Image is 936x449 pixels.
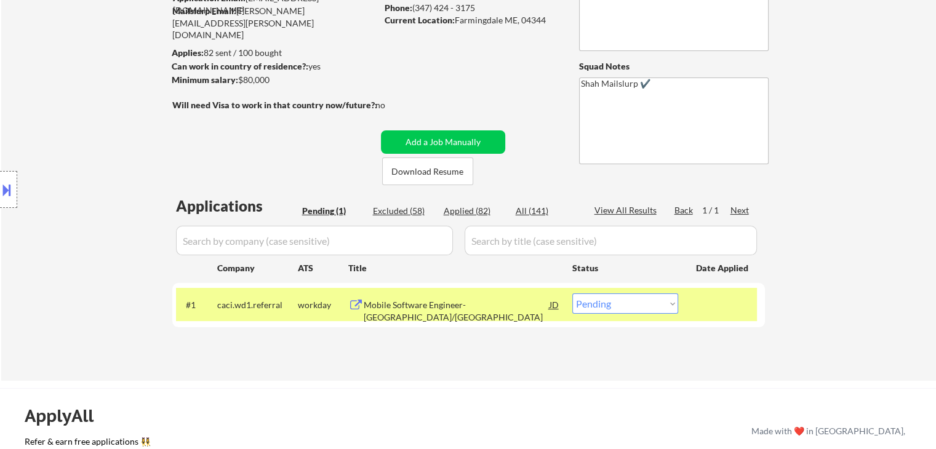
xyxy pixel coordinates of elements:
strong: Will need Visa to work in that country now/future?: [172,100,377,110]
div: 1 / 1 [702,204,730,217]
div: ApplyAll [25,405,108,426]
div: no [375,99,410,111]
strong: Mailslurp Email: [172,6,236,16]
div: Date Applied [696,262,750,274]
div: JD [548,293,561,316]
div: Pending (1) [302,205,364,217]
div: [PERSON_NAME][EMAIL_ADDRESS][PERSON_NAME][DOMAIN_NAME] [172,5,377,41]
button: Download Resume [382,157,473,185]
div: Company [217,262,298,274]
div: Back [674,204,694,217]
div: #1 [186,299,207,311]
div: Excluded (58) [373,205,434,217]
div: View All Results [594,204,660,217]
div: Applied (82) [444,205,505,217]
div: Status [572,256,678,279]
div: Applications [176,199,298,213]
div: caci.wd1.referral [217,299,298,311]
div: Next [730,204,750,217]
strong: Applies: [172,47,204,58]
div: ATS [298,262,348,274]
div: (347) 424 - 3175 [385,2,559,14]
strong: Current Location: [385,15,455,25]
button: Add a Job Manually [381,130,505,154]
strong: Minimum salary: [172,74,238,85]
strong: Can work in country of residence?: [172,61,308,71]
div: Farmingdale ME, 04344 [385,14,559,26]
div: yes [172,60,373,73]
div: workday [298,299,348,311]
input: Search by title (case sensitive) [465,226,757,255]
div: $80,000 [172,74,377,86]
div: All (141) [516,205,577,217]
strong: Phone: [385,2,412,13]
input: Search by company (case sensitive) [176,226,453,255]
div: Squad Notes [579,60,769,73]
div: Title [348,262,561,274]
div: 82 sent / 100 bought [172,47,377,59]
div: Mobile Software Engineer- [GEOGRAPHIC_DATA]/[GEOGRAPHIC_DATA] [364,299,550,323]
